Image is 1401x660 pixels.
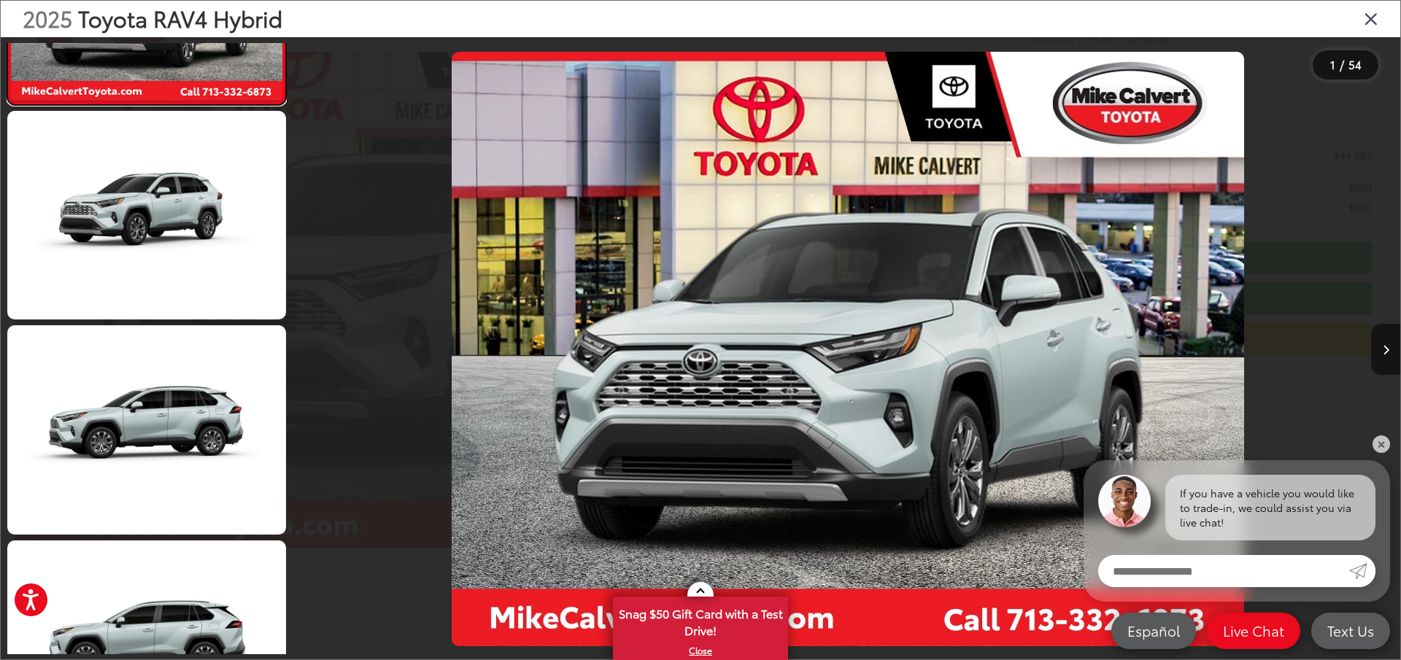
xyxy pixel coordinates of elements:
a: Español [1111,613,1196,649]
span: 54 [1348,56,1362,72]
span: Español [1120,621,1187,640]
img: 2025 Toyota RAV4 Hybrid Hybrid Limited [4,109,288,322]
div: 2025 Toyota RAV4 Hybrid Hybrid Limited 0 [296,52,1400,646]
input: Enter your message [1098,555,1349,587]
span: Live Chat [1216,621,1292,640]
a: Submit [1349,555,1375,587]
span: 1 [1330,56,1335,72]
div: If you have a vehicle you would like to trade-in, we could assist you via live chat! [1165,475,1375,540]
a: Live Chat [1207,613,1300,649]
span: Snag $50 Gift Card with a Test Drive! [614,598,787,642]
span: / [1338,60,1346,70]
img: 2025 Toyota RAV4 Hybrid Hybrid Limited [452,52,1244,646]
span: Toyota RAV4 Hybrid [78,2,282,34]
span: 2025 [23,2,72,34]
i: Close gallery [1364,9,1378,28]
img: 2025 Toyota RAV4 Hybrid Hybrid Limited [4,324,288,537]
button: Next image [1371,324,1400,375]
img: Agent profile photo [1098,475,1151,527]
a: Text Us [1311,613,1390,649]
span: Text Us [1320,621,1381,640]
